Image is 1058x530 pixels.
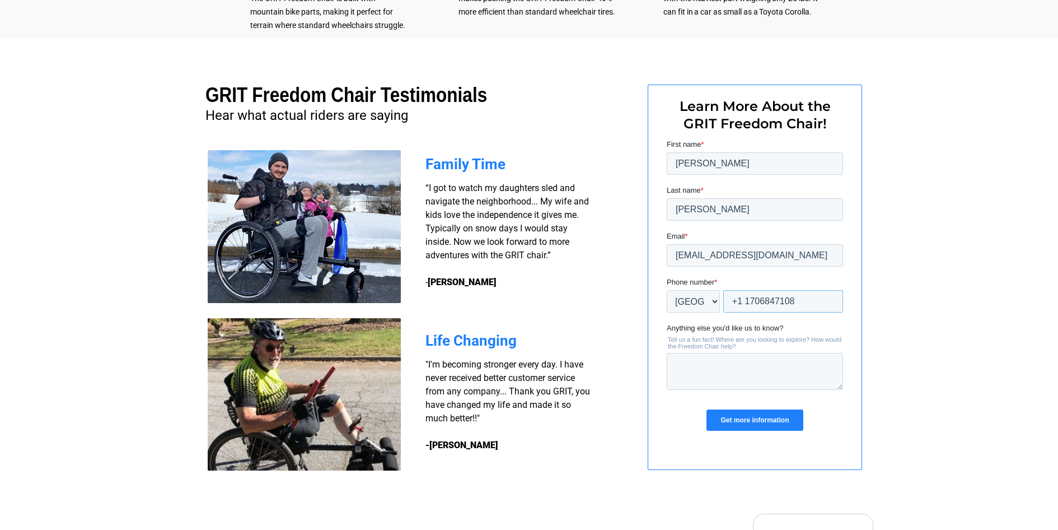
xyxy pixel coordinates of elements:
span: Hear what actual riders are saying [205,108,408,123]
span: Family Time [425,156,505,173]
strong: -[PERSON_NAME] [425,440,498,450]
span: “I got to watch my daughters sled and navigate the neighborhood... My wife and kids love the inde... [425,183,589,287]
iframe: Form 0 [667,139,843,450]
span: GRIT Freedom Chair Testimonials [205,83,487,106]
strong: [PERSON_NAME] [428,277,497,287]
span: Life Changing [425,332,517,349]
span: Learn More About the GRIT Freedom Chair! [680,98,831,132]
span: "I'm becoming stronger every day. I have never received better customer service from any company.... [425,359,590,424]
